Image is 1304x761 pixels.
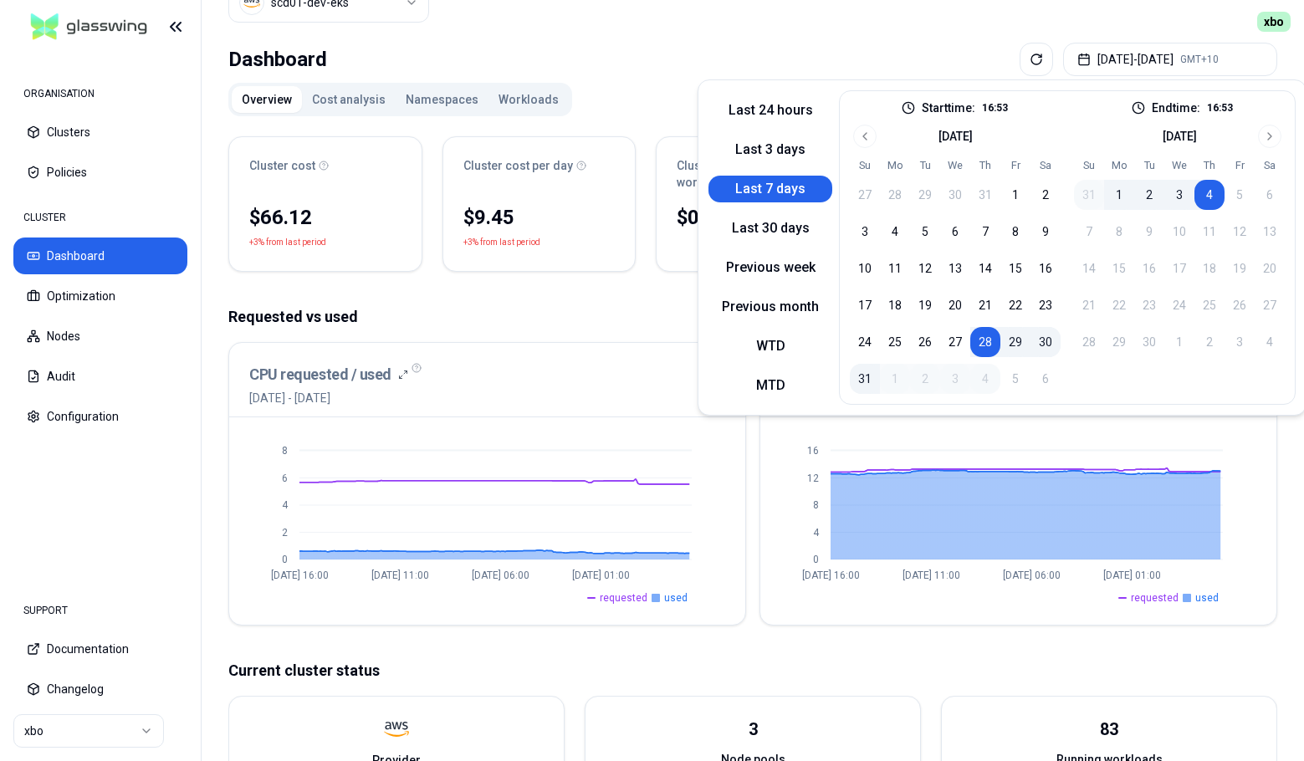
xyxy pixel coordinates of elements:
tspan: 0 [813,554,819,565]
span: [DATE] - [DATE] [249,390,408,406]
button: 29 [1000,327,1030,357]
tspan: [DATE] 11:00 [903,569,960,581]
tspan: [DATE] 16:00 [802,569,860,581]
button: Dashboard [13,237,187,274]
button: 7 [970,217,1000,247]
button: 4 [880,217,910,247]
th: Tuesday [1134,158,1164,173]
button: 15 [1000,253,1030,283]
button: 28 [970,327,1000,357]
tspan: 8 [282,445,288,457]
th: Sunday [1074,158,1104,173]
button: Nodes [13,318,187,355]
button: 24 [850,327,880,357]
div: 3 [749,718,758,741]
tspan: [DATE] 01:00 [1103,569,1161,581]
button: 17 [850,290,880,320]
button: Last 24 hours [708,97,832,124]
p: Current cluster status [228,659,1277,682]
button: 4 [970,364,1000,394]
button: 27 [940,327,970,357]
button: 2 [1134,180,1164,210]
tspan: [DATE] 11:00 [371,569,429,581]
button: Last 30 days [708,215,832,242]
button: 9 [1030,217,1061,247]
button: 28 [880,180,910,210]
th: Sunday [850,158,880,173]
button: 10 [850,253,880,283]
button: 25 [880,327,910,357]
button: 1 [1000,180,1030,210]
tspan: 12 [807,472,819,484]
button: 2 [910,364,940,394]
button: 31 [1074,180,1104,210]
button: Documentation [13,631,187,667]
div: 83 [1100,718,1118,741]
th: Monday [1104,158,1134,173]
tspan: 4 [813,527,820,539]
th: Thursday [970,158,1000,173]
tspan: 16 [807,445,819,457]
button: 23 [1030,290,1061,320]
th: Tuesday [910,158,940,173]
span: requested [600,591,647,605]
tspan: 4 [282,499,289,511]
div: Cluster cost per day [463,157,616,174]
button: 26 [910,327,940,357]
button: 6 [940,217,970,247]
button: [DATE]-[DATE]GMT+10 [1063,43,1277,76]
button: 11 [880,253,910,283]
label: Start time: [922,102,975,114]
p: 16:53 [982,101,1008,115]
button: 18 [880,290,910,320]
button: Clusters [13,114,187,151]
tspan: [DATE] 01:00 [572,569,630,581]
button: Overview [232,86,302,113]
button: WTD [708,333,832,360]
button: 5 [910,217,940,247]
span: requested [1131,591,1179,605]
button: 1 [1104,180,1134,210]
button: 31 [850,364,880,394]
button: Changelog [13,671,187,707]
div: Cluster cost per workload [677,157,829,191]
button: 4 [1194,180,1225,210]
div: $66.12 [249,204,401,231]
button: Configuration [13,398,187,435]
tspan: [DATE] 06:00 [472,569,529,581]
th: Thursday [1194,158,1225,173]
div: ORGANISATION [13,77,187,110]
div: SUPPORT [13,594,187,627]
div: [DATE] [1163,128,1197,145]
button: 20 [940,290,970,320]
button: Last 3 days [708,136,832,163]
th: Saturday [1255,158,1285,173]
span: GMT+10 [1180,53,1219,66]
button: Previous month [708,294,832,320]
img: aws [384,717,409,742]
button: 3 [940,364,970,394]
button: Policies [13,154,187,191]
button: 2 [1030,180,1061,210]
span: used [664,591,688,605]
div: [DATE] [938,128,973,145]
tspan: 2 [282,527,288,539]
button: Workloads [488,86,569,113]
button: 31 [970,180,1000,210]
th: Wednesday [1164,158,1194,173]
div: $0.49 [677,204,829,231]
div: Cluster cost [249,157,401,174]
button: 27 [850,180,880,210]
button: 22 [1000,290,1030,320]
button: 13 [940,253,970,283]
th: Saturday [1030,158,1061,173]
th: Friday [1225,158,1255,173]
button: 3 [1164,180,1194,210]
button: Previous week [708,254,832,281]
button: 8 [1000,217,1030,247]
p: 16:53 [1207,101,1233,115]
p: +3% from last period [249,234,326,251]
tspan: [DATE] 16:00 [271,569,329,581]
